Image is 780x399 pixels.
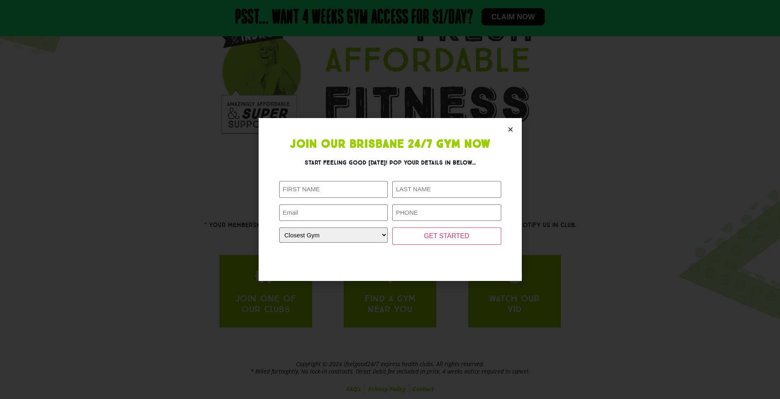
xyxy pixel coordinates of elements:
[392,204,501,221] input: PHONE
[279,139,501,150] h1: Join Our Brisbane 24/7 Gym Now
[279,181,388,198] input: FIRST NAME
[507,126,514,132] a: Close
[279,158,501,167] h3: Start feeling good [DATE]! Pop your details in below...
[279,204,388,221] input: Email
[392,181,501,198] input: LAST NAME
[392,227,501,245] input: GET STARTED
